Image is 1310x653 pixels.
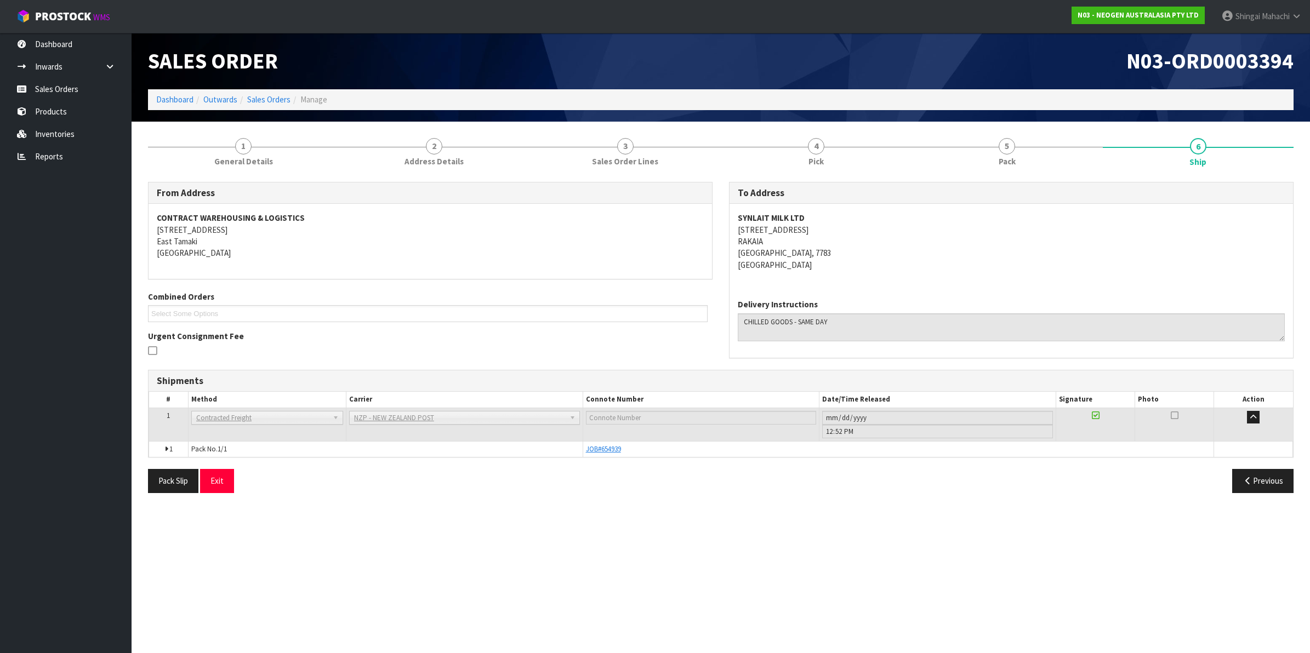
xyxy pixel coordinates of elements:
span: Address Details [405,156,464,167]
span: Pack [999,156,1016,167]
span: JOB#654939 [586,444,621,454]
span: N03-ORD0003394 [1126,47,1294,75]
span: Manage [300,94,327,105]
a: Outwards [203,94,237,105]
span: General Details [214,156,273,167]
span: 1 [235,138,252,154]
strong: CONTRACT WAREHOUSING & LOGISTICS [157,213,305,223]
span: 1 [169,444,173,454]
address: [STREET_ADDRESS] East Tamaki [GEOGRAPHIC_DATA] [157,212,704,259]
th: Action [1214,392,1293,408]
span: ProStock [35,9,91,24]
span: Sales Order Lines [592,156,658,167]
strong: N03 - NEOGEN AUSTRALASIA PTY LTD [1078,10,1199,20]
h3: To Address [738,188,1285,198]
span: 5 [999,138,1015,154]
span: 1 [167,411,170,420]
span: 1/1 [218,444,227,454]
input: Connote Number [586,411,817,425]
th: Signature [1056,392,1135,408]
th: Method [188,392,346,408]
span: Sales Order [148,47,278,75]
small: WMS [93,12,110,22]
th: Date/Time Released [819,392,1056,408]
button: Previous [1232,469,1294,492]
h3: Shipments [157,376,1285,386]
label: Delivery Instructions [738,299,818,310]
span: 3 [617,138,634,154]
h3: From Address [157,188,704,198]
span: NZP - NEW ZEALAND POST [354,411,565,425]
address: [STREET_ADDRESS] RAKAIA [GEOGRAPHIC_DATA], 7783 [GEOGRAPHIC_DATA] [738,212,1285,271]
th: Carrier [346,392,583,408]
th: Photo [1135,392,1214,408]
a: Sales Orders [247,94,291,105]
td: Pack No. [188,441,583,457]
span: 2 [426,138,442,154]
strong: SYNLAIT MILK LTD [738,213,805,223]
span: Shingai [1235,11,1260,21]
span: Ship [1189,156,1206,168]
img: cube-alt.png [16,9,30,23]
span: Mahachi [1262,11,1290,21]
label: Urgent Consignment Fee [148,330,244,342]
span: Ship [148,174,1294,501]
span: 6 [1190,138,1206,154]
span: Pick [808,156,824,167]
span: Contracted Freight [196,411,328,425]
th: # [149,392,189,408]
span: 4 [808,138,824,154]
button: Exit [200,469,234,492]
th: Connote Number [583,392,819,408]
label: Combined Orders [148,291,214,302]
button: Pack Slip [148,469,198,492]
a: Dashboard [156,94,193,105]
